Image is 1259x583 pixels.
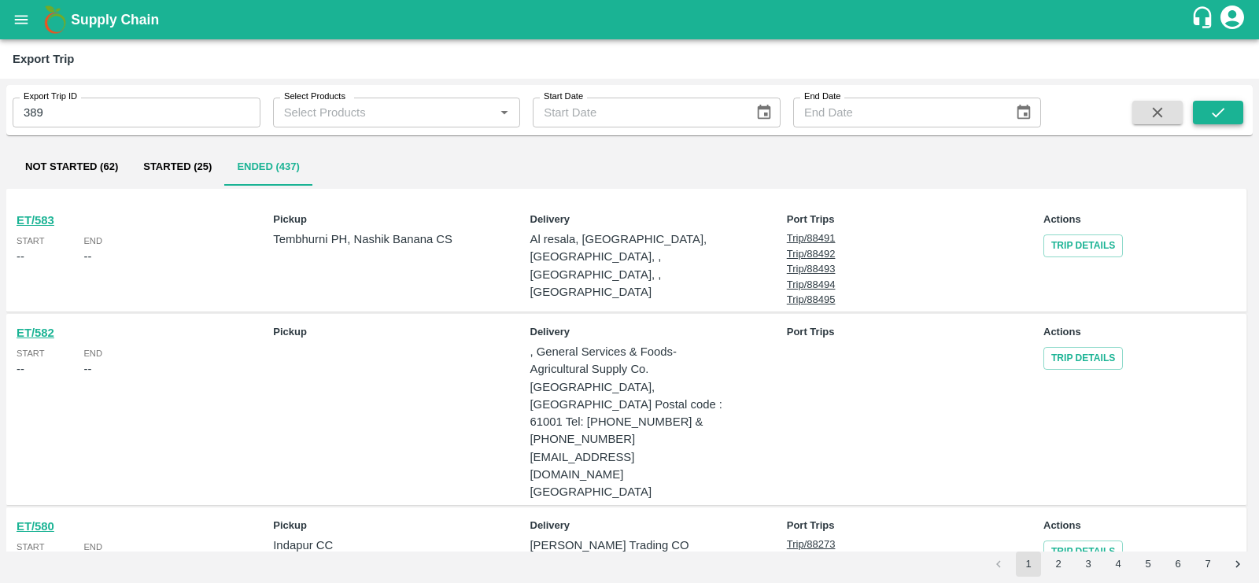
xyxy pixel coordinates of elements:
[530,519,570,531] strong: Delivery
[17,236,44,245] span: Start
[13,148,131,186] button: Not Started (62)
[284,90,345,103] label: Select Products
[39,4,71,35] img: logo
[787,326,835,338] strong: Port Trips
[273,519,307,531] strong: Pickup
[71,12,159,28] b: Supply Chain
[1009,98,1039,127] button: Choose date
[13,98,260,127] input: Enter Trip ID
[1076,552,1101,577] button: Go to page 3
[530,343,727,501] p: , General Services & Foods-Agricultural Supply Co. [GEOGRAPHIC_DATA], [GEOGRAPHIC_DATA] Postal co...
[17,349,44,358] span: Start
[787,519,835,531] strong: Port Trips
[787,246,984,262] a: Trip/88492
[1043,326,1081,338] strong: Actions
[1135,552,1161,577] button: Go to page 5
[1016,552,1041,577] button: page 1
[1225,552,1250,577] button: Go to next page
[17,327,54,339] a: ET/582
[224,148,312,186] button: Ended (437)
[17,520,54,533] a: ET/580
[273,326,307,338] strong: Pickup
[71,9,1191,31] a: Supply Chain
[24,90,77,103] label: Export Trip ID
[83,542,102,552] span: End
[13,49,74,69] div: Export Trip
[273,537,470,554] p: Indapur CC
[1043,213,1081,225] strong: Actions
[787,277,984,293] a: Trip/88494
[1165,552,1191,577] button: Go to page 6
[804,90,840,103] label: End Date
[530,326,570,338] strong: Delivery
[3,2,39,38] button: open drawer
[17,360,44,378] div: --
[1043,519,1081,531] strong: Actions
[278,102,490,123] input: Select Products
[273,231,470,248] p: Tembhurni PH, Nashik Banana CS
[83,360,102,378] div: --
[1043,234,1123,257] a: Trip Details
[273,213,307,225] strong: Pickup
[787,537,984,552] a: Trip/88273
[793,98,1002,127] input: End Date
[533,98,742,127] input: Start Date
[530,213,570,225] strong: Delivery
[17,248,44,265] div: --
[83,236,102,245] span: End
[17,542,44,552] span: Start
[494,102,515,123] button: Open
[749,98,779,127] button: Choose date
[83,349,102,358] span: End
[1218,3,1246,36] div: account of current user
[544,90,583,103] label: Start Date
[787,261,984,277] a: Trip/88493
[787,213,835,225] strong: Port Trips
[984,552,1253,577] nav: pagination navigation
[1191,6,1218,34] div: customer-support
[787,292,984,308] a: Trip/88495
[1195,552,1220,577] button: Go to page 7
[787,231,984,246] a: Trip/88491
[1043,541,1123,563] a: Trip Details
[1046,552,1071,577] button: Go to page 2
[530,231,727,301] p: Al resala, [GEOGRAPHIC_DATA], [GEOGRAPHIC_DATA], , [GEOGRAPHIC_DATA], , [GEOGRAPHIC_DATA]
[131,148,224,186] button: Started (25)
[1106,552,1131,577] button: Go to page 4
[83,248,102,265] div: --
[17,214,54,227] a: ET/583
[1043,347,1123,370] a: Trip Details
